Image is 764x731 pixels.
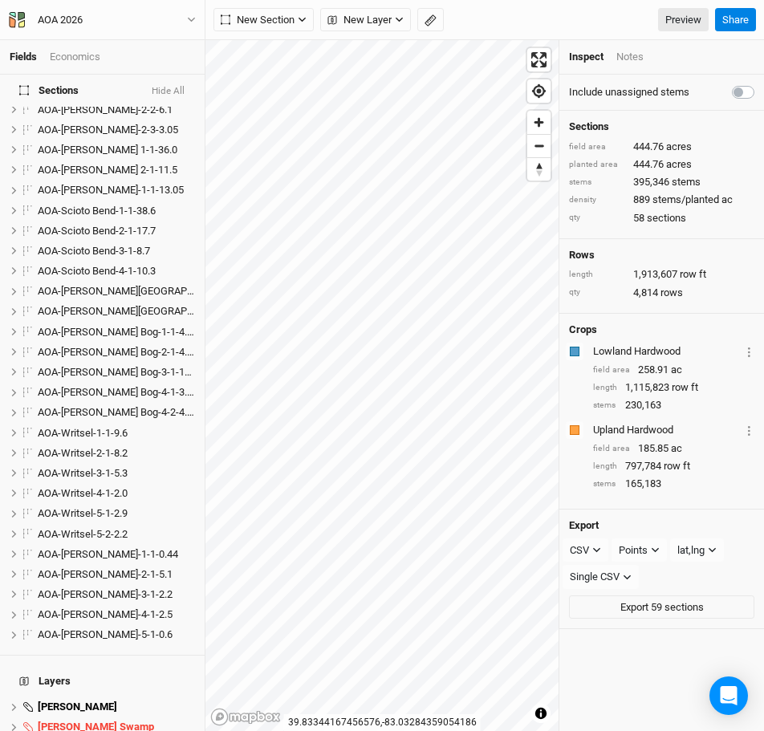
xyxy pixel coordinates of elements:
span: AOA-Writsel-5-2-2.2 [38,528,128,540]
div: AOA-Poston 1-1-36.0 [38,144,195,156]
div: qty [569,286,625,298]
div: 797,784 [593,459,754,473]
span: AOA-[PERSON_NAME] 2-1-11.5 [38,164,177,176]
div: AOA-Kibler Fen-2-2-6.1 [38,104,195,116]
a: Preview [658,8,709,32]
h4: Sections [569,120,754,133]
button: Zoom in [527,111,551,134]
div: AOA-Scioto Bend-1-1-38.6 [38,205,195,217]
div: AOA-Scott Creek Falls-2-1-19.1 [38,305,195,318]
div: CSV [570,542,589,558]
button: Export 59 sections [569,595,754,619]
div: AOA-Utzinger Bog-4-1-3.19 [38,386,195,399]
div: AOA-Scott Creek Falls-1-1-24.5 [38,285,195,298]
span: stems [672,175,701,189]
span: row ft [664,459,690,473]
div: AOA-Scioto Bend-3-1-8.7 [38,245,195,258]
span: AOA-[PERSON_NAME]-1-1-0.44 [38,548,178,560]
button: Find my location [527,79,551,103]
div: AOA-Utzinger Bog-1-1-4.29 [38,326,195,339]
span: AOA-Writsel-2-1-8.2 [38,447,128,459]
div: 4,814 [569,286,754,300]
span: AOA-[PERSON_NAME]-3-1-2.2 [38,588,173,600]
span: AOA-[PERSON_NAME][GEOGRAPHIC_DATA]-2-1-19.1 [38,305,276,317]
button: Share [715,8,756,32]
span: acres [666,140,692,154]
div: Lowland Hardwood [593,344,741,359]
div: field area [593,443,630,455]
span: AOA-[PERSON_NAME] 1-1-36.0 [38,144,177,156]
div: length [569,269,625,281]
div: AOA-Riddle-1-1-13.05 [38,184,195,197]
h4: Crops [569,323,597,336]
span: row ft [672,380,698,395]
button: Shortcut: M [417,8,444,32]
span: AOA-Scioto Bend-2-1-17.7 [38,225,156,237]
span: [PERSON_NAME] [38,701,117,713]
span: AOA-[PERSON_NAME] Bog-4-1-3.19 [38,386,198,398]
button: Single CSV [563,565,639,589]
div: AOA-Wylie Ridge-2-1-5.1 [38,568,195,581]
div: Open Intercom Messenger [709,676,748,715]
div: stems [569,177,625,189]
div: Adelphi Moraine [38,701,195,713]
span: Reset bearing to north [527,158,551,181]
span: AOA-[PERSON_NAME]-2-2-6.1 [38,104,173,116]
div: qty [569,212,625,224]
span: sections [647,211,686,225]
span: rows [660,286,683,300]
div: field area [593,364,630,376]
div: 444.76 [569,157,754,172]
div: AOA 2026 [38,12,83,28]
span: AOA-Writsel-4-1-2.0 [38,487,128,499]
div: AOA-Utzinger Bog-4-2-4.35 [38,406,195,419]
span: AOA-[PERSON_NAME]-5-1-0.6 [38,628,173,640]
div: length [593,382,617,394]
button: Points [612,538,667,562]
div: AOA-Writsel-2-1-8.2 [38,447,195,460]
button: New Layer [320,8,411,32]
span: New Layer [327,12,392,28]
span: Enter fullscreen [527,48,551,71]
h4: Export [569,519,754,532]
span: Toggle attribution [536,705,546,722]
div: 395,346 [569,175,754,189]
span: AOA-[PERSON_NAME] Bog-1-1-4.29 [38,326,198,338]
div: AOA-Scioto Bend-4-1-10.3 [38,265,195,278]
h4: Rows [569,249,754,262]
div: Inspect [569,50,603,64]
span: AOA-[PERSON_NAME]-1-1-13.05 [38,184,184,196]
button: Zoom out [527,134,551,157]
div: 444.76 [569,140,754,154]
div: 258.91 [593,363,754,377]
button: Hide All [151,86,185,97]
div: 230,163 [593,398,754,412]
div: AOA-Kibler Fen-2-3-3.05 [38,124,195,136]
div: AOA-Utzinger Bog-3-1-19.4 [38,366,195,379]
div: Notes [616,50,644,64]
span: stems/planted ac [652,193,733,207]
span: AOA-[PERSON_NAME] Bog-2-1-4.22 [38,346,198,358]
span: New Section [221,12,295,28]
span: row ft [680,267,706,282]
div: AOA-Writsel-5-1-2.9 [38,507,195,520]
div: AOA-Utzinger Bog-2-1-4.22 [38,346,195,359]
button: lat,lng [670,538,724,562]
div: Economics [50,50,100,64]
div: 889 [569,193,754,207]
button: New Section [213,8,314,32]
div: 1,115,823 [593,380,754,395]
div: field area [569,141,625,153]
span: AOA-Scioto Bend-1-1-38.6 [38,205,156,217]
span: AOA-[PERSON_NAME] Bog-3-1-19.4 [38,366,198,378]
div: AOA-Poston 2-1-11.5 [38,164,195,177]
div: AOA-Writsel-3-1-5.3 [38,467,195,480]
span: Sections [19,84,79,97]
div: density [569,194,625,206]
span: AOA-Writsel-1-1-9.6 [38,427,128,439]
button: Reset bearing to north [527,157,551,181]
div: AOA-Scioto Bend-2-1-17.7 [38,225,195,238]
